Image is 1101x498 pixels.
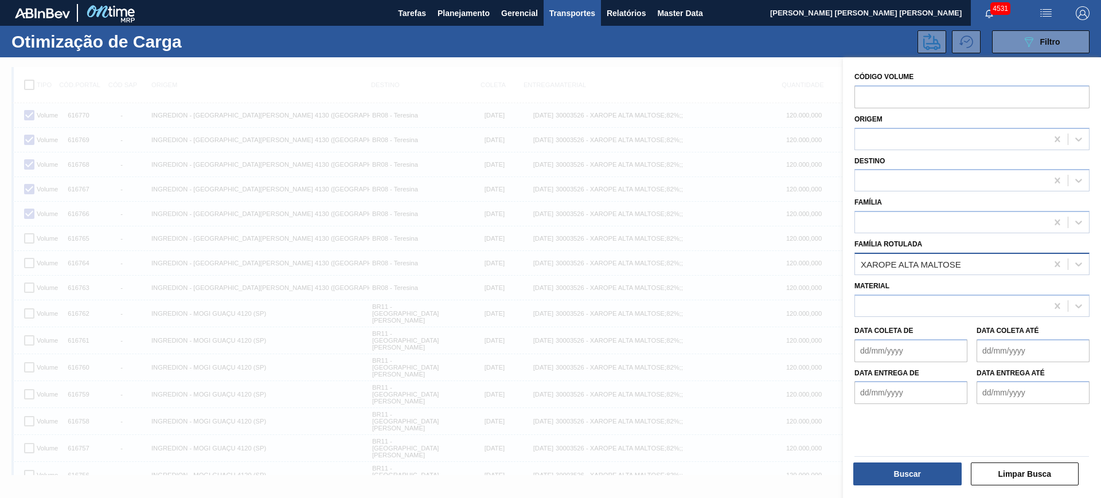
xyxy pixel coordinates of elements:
[854,69,1090,85] label: Código Volume
[1076,6,1090,20] img: Logout
[15,8,70,18] img: TNhmsLtSVTkK8tSr43FrP2fwEKptu5GPRR3wAAAABJRU5ErkJggg==
[952,30,986,53] div: Alterar para histórico
[854,282,889,290] label: Material
[607,6,646,20] span: Relatórios
[992,30,1090,53] button: Filtro
[11,35,220,48] h1: Otimização de Carga
[977,339,1090,362] input: dd/mm/yyyy
[1039,6,1053,20] img: userActions
[861,259,961,269] div: XAROPE ALTA MALTOSE
[657,6,702,20] span: Master Data
[854,369,919,377] label: Data entrega de
[854,157,885,165] label: Destino
[971,462,1079,485] button: Limpar Busca
[977,369,1045,377] label: Data entrega até
[977,381,1090,404] input: dd/mm/yyyy
[854,198,882,206] label: Família
[398,6,426,20] span: Tarefas
[854,339,967,362] input: dd/mm/yyyy
[438,6,490,20] span: Planejamento
[501,6,538,20] span: Gerencial
[990,2,1010,15] span: 4531
[854,381,967,404] input: dd/mm/yyyy
[854,115,883,123] label: Origem
[971,5,1008,21] button: Notificações
[1040,37,1060,46] span: Filtro
[854,240,922,248] label: Família Rotulada
[854,327,913,335] label: Data coleta de
[977,327,1038,335] label: Data coleta até
[549,6,595,20] span: Transportes
[853,462,962,485] button: Buscar
[918,30,952,53] div: Enviar para Transportes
